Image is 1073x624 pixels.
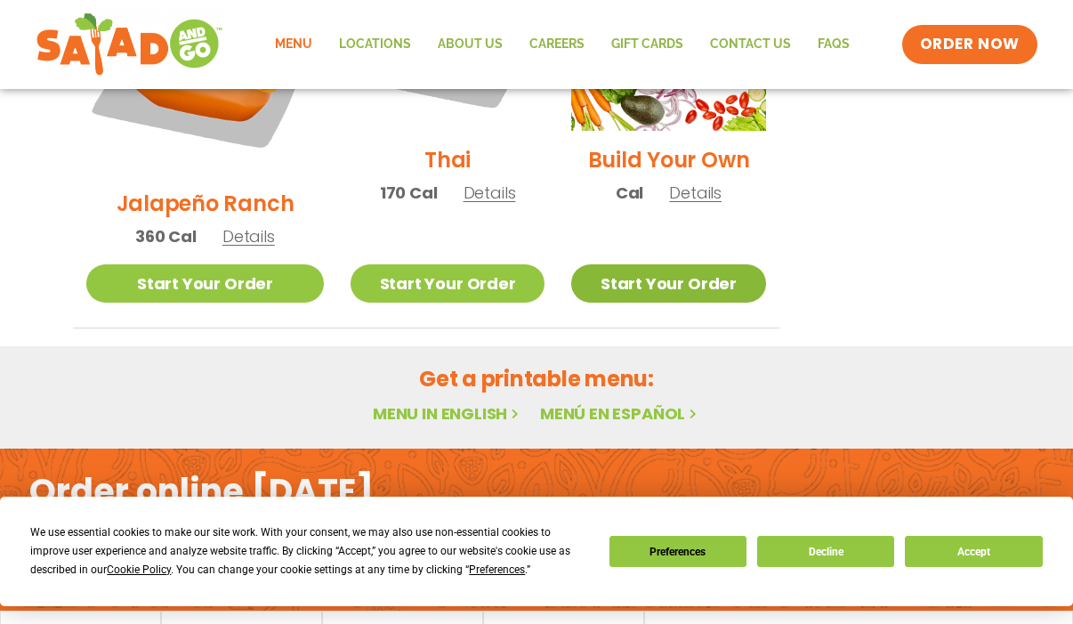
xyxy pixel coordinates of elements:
a: Start Your Order [86,264,324,303]
div: We use essential cookies to make our site work. With your consent, we may also use non-essential ... [30,523,587,579]
nav: Menu [262,24,863,65]
a: Menú en español [540,402,700,425]
h2: Build Your Own [588,144,750,175]
span: 360 Cal [135,224,197,248]
span: Cal [616,181,643,205]
span: 170 Cal [380,181,438,205]
span: Details [464,182,516,204]
button: Accept [905,536,1042,567]
a: Start Your Order [351,264,545,303]
button: Decline [757,536,894,567]
span: Preferences [469,563,525,576]
h2: Jalapeño Ranch [117,188,294,219]
a: Contact Us [697,24,804,65]
img: new-SAG-logo-768×292 [36,9,223,80]
button: Preferences [609,536,746,567]
span: ORDER NOW [920,34,1020,55]
a: GIFT CARDS [598,24,697,65]
h2: Order online [DATE] [29,469,374,513]
a: Start Your Order [571,264,765,303]
a: Careers [516,24,598,65]
a: Menu in English [373,402,522,425]
span: Details [669,182,722,204]
a: Locations [326,24,424,65]
a: ORDER NOW [902,25,1037,64]
span: Cookie Policy [107,563,171,576]
span: Details [222,225,275,247]
h2: Thai [424,144,471,175]
a: About Us [424,24,516,65]
h2: Get a printable menu: [73,363,1000,394]
a: FAQs [804,24,863,65]
a: Menu [262,24,326,65]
